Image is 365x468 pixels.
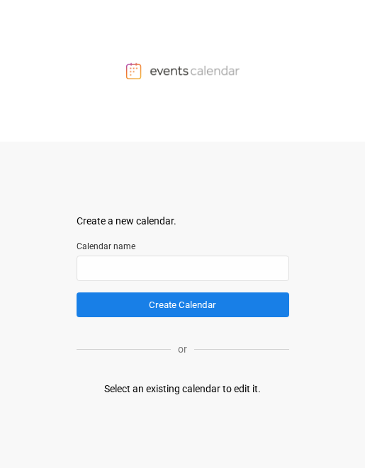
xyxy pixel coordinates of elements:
label: Calendar name [77,240,289,253]
button: Create Calendar [77,292,289,317]
div: Create a new calendar. [77,214,289,229]
p: or [171,342,194,357]
div: Select an existing calendar to edit it. [104,382,261,396]
img: Events Calendar [126,62,240,79]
